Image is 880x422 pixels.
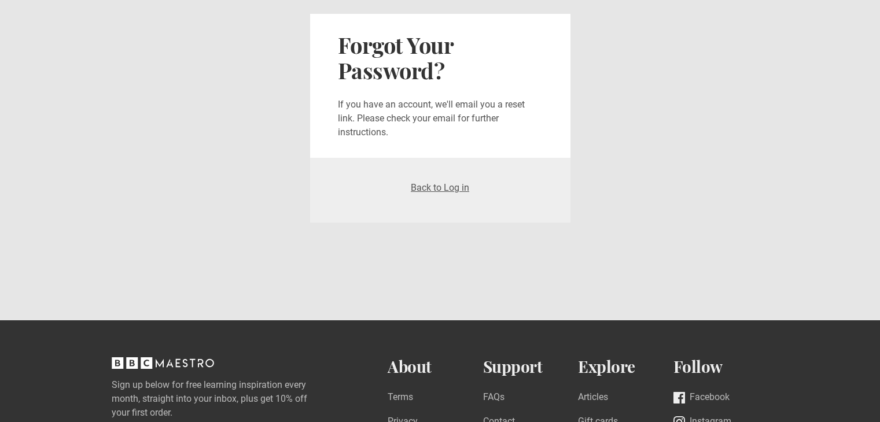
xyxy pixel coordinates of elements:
h2: Support [483,357,579,376]
a: BBC Maestro, back to top [112,361,214,372]
a: Terms [388,390,413,406]
h2: About [388,357,483,376]
label: Sign up below for free learning inspiration every month, straight into your inbox, plus get 10% o... [112,378,342,420]
a: Facebook [673,390,730,406]
a: FAQs [483,390,505,406]
h2: Explore [578,357,673,376]
h2: Follow [673,357,769,376]
p: If you have an account, we'll email you a reset link. Please check your email for further instruc... [338,98,543,139]
a: Articles [578,390,608,406]
a: Back to Log in [411,182,469,193]
svg: BBC Maestro, back to top [112,357,214,369]
h2: Forgot Your Password? [338,32,543,84]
